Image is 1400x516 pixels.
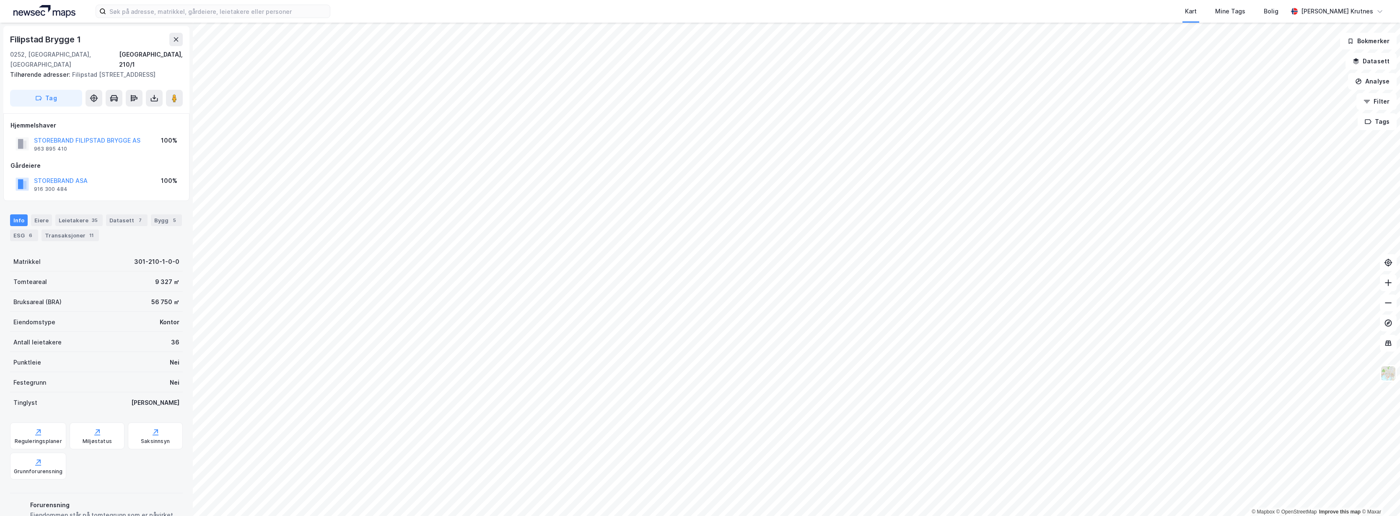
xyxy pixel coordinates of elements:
[10,214,28,226] div: Info
[1348,73,1397,90] button: Analyse
[10,70,176,80] div: Filipstad [STREET_ADDRESS]
[13,337,62,347] div: Antall leietakere
[30,500,179,510] div: Forurensning
[161,136,177,146] div: 100%
[10,50,119,70] div: 0252, [GEOGRAPHIC_DATA], [GEOGRAPHIC_DATA]
[10,229,38,241] div: ESG
[10,71,72,78] span: Tilhørende adresser:
[1264,6,1278,16] div: Bolig
[55,214,103,226] div: Leietakere
[1380,365,1396,381] img: Z
[10,161,182,171] div: Gårdeiere
[151,297,179,307] div: 56 750 ㎡
[1358,476,1400,516] div: Kontrollprogram for chat
[13,5,75,18] img: logo.a4113a55bc3d86da70a041830d287a7e.svg
[10,33,82,46] div: Filipstad Brygge 1
[13,357,41,367] div: Punktleie
[134,257,179,267] div: 301-210-1-0-0
[34,186,67,193] div: 916 300 484
[1346,53,1397,70] button: Datasett
[1185,6,1197,16] div: Kart
[151,214,182,226] div: Bygg
[13,317,55,327] div: Eiendomstype
[13,257,41,267] div: Matrikkel
[13,297,62,307] div: Bruksareal (BRA)
[131,398,179,408] div: [PERSON_NAME]
[1301,6,1373,16] div: [PERSON_NAME] Krutnes
[119,50,183,70] div: [GEOGRAPHIC_DATA], 210/1
[136,216,144,224] div: 7
[170,378,179,388] div: Nei
[170,216,179,224] div: 5
[13,277,47,287] div: Tomteareal
[1276,509,1317,515] a: OpenStreetMap
[87,231,96,240] div: 11
[90,216,99,224] div: 35
[171,337,179,347] div: 36
[14,468,62,475] div: Grunnforurensning
[13,378,46,388] div: Festegrunn
[106,214,148,226] div: Datasett
[170,357,179,367] div: Nei
[1215,6,1245,16] div: Mine Tags
[106,5,330,18] input: Søk på adresse, matrikkel, gårdeiere, leietakere eller personer
[1358,476,1400,516] iframe: Chat Widget
[83,438,112,445] div: Miljøstatus
[1340,33,1397,50] button: Bokmerker
[26,231,35,240] div: 6
[31,214,52,226] div: Eiere
[13,398,37,408] div: Tinglyst
[1252,509,1275,515] a: Mapbox
[160,317,179,327] div: Kontor
[155,277,179,287] div: 9 327 ㎡
[161,176,177,186] div: 100%
[15,438,62,445] div: Reguleringsplaner
[41,229,99,241] div: Transaksjoner
[10,90,82,107] button: Tag
[34,146,67,152] div: 963 895 410
[141,438,170,445] div: Saksinnsyn
[1358,113,1397,130] button: Tags
[10,120,182,130] div: Hjemmelshaver
[1356,93,1397,110] button: Filter
[1319,509,1361,515] a: Improve this map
